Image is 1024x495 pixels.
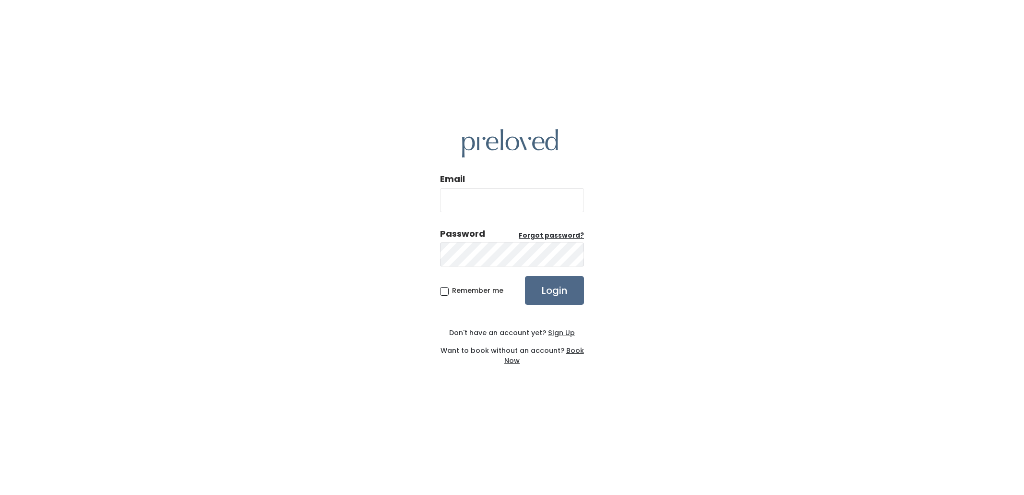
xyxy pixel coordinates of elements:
span: Remember me [452,286,503,295]
a: Sign Up [546,328,575,338]
u: Sign Up [548,328,575,338]
div: Want to book without an account? [440,338,584,366]
div: Password [440,228,485,240]
img: preloved logo [462,129,558,157]
a: Book Now [504,346,584,365]
label: Email [440,173,465,185]
a: Forgot password? [519,231,584,241]
div: Don't have an account yet? [440,328,584,338]
input: Login [525,276,584,305]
